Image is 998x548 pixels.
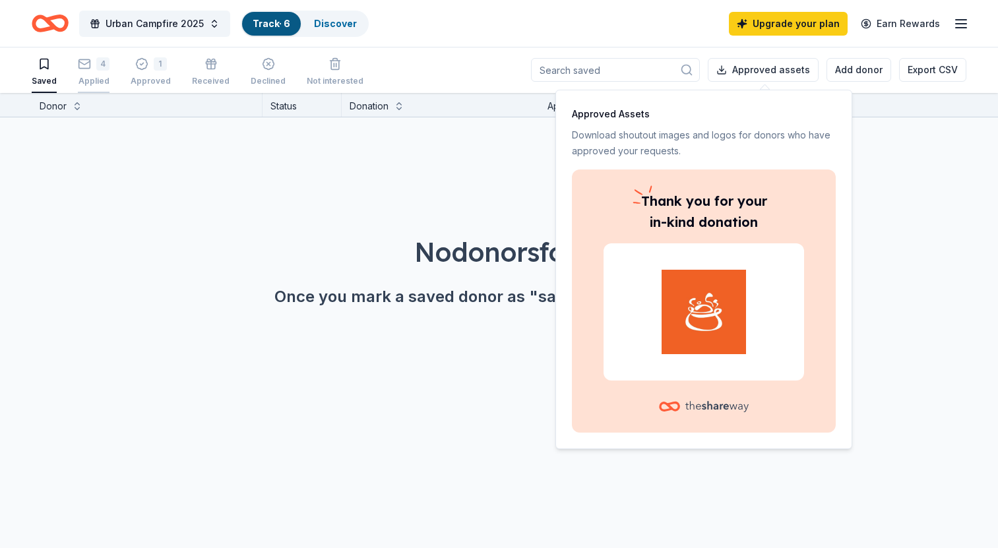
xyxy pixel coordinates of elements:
[40,98,67,114] div: Donor
[78,76,109,86] div: Applied
[192,76,230,86] div: Received
[350,98,389,114] div: Donation
[253,18,290,29] a: Track· 6
[154,57,167,71] div: 1
[32,8,69,39] a: Home
[547,98,608,114] div: Apply method
[106,16,204,32] span: Urban Campfire 2025
[49,233,984,270] div: No donors found.
[307,52,363,93] button: Not interested
[531,58,700,82] input: Search saved
[131,76,171,86] div: Approved
[251,52,286,93] button: Declined
[572,106,836,122] p: Approved Assets
[826,58,891,82] button: Add donor
[604,191,804,233] p: you for your in-kind donation
[708,58,819,82] button: Approved assets
[32,76,57,86] div: Saved
[32,52,57,93] button: Saved
[241,11,369,37] button: Track· 6Discover
[729,12,848,36] a: Upgrade your plan
[853,12,948,36] a: Earn Rewards
[572,127,836,159] p: Download shoutout images and logos for donors who have approved your requests.
[96,57,109,71] div: 4
[314,18,357,29] a: Discover
[307,76,363,86] div: Not interested
[49,286,984,307] div: Once you mark a saved donor as "saved" they'll show up here.
[251,76,286,86] div: Declined
[899,58,966,82] button: Export CSV
[641,193,682,209] span: Thank
[78,52,109,93] button: 4Applied
[131,52,171,93] button: 1Approved
[619,270,788,354] img: CookinGenie
[263,93,342,117] div: Status
[79,11,230,37] button: Urban Campfire 2025
[192,52,230,93] button: Received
